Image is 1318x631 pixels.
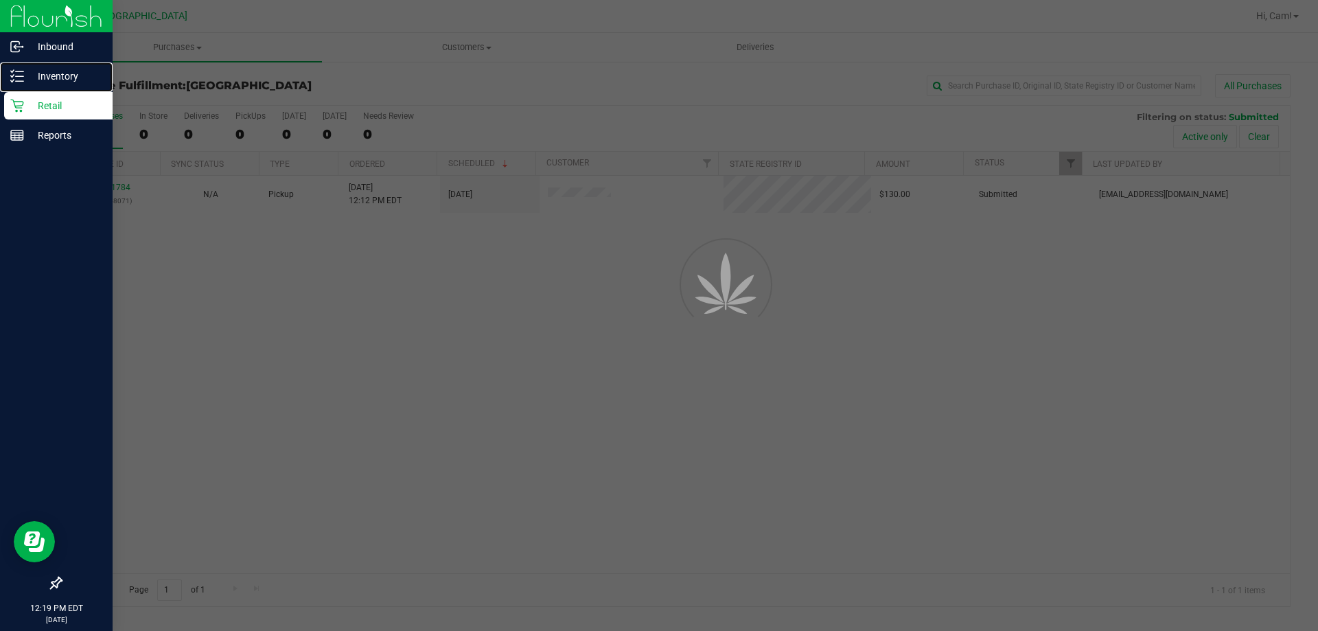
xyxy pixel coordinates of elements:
[24,68,106,84] p: Inventory
[24,127,106,144] p: Reports
[24,38,106,55] p: Inbound
[6,602,106,615] p: 12:19 PM EDT
[6,615,106,625] p: [DATE]
[10,40,24,54] inline-svg: Inbound
[10,99,24,113] inline-svg: Retail
[10,69,24,83] inline-svg: Inventory
[24,97,106,114] p: Retail
[14,521,55,562] iframe: Resource center
[10,128,24,142] inline-svg: Reports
